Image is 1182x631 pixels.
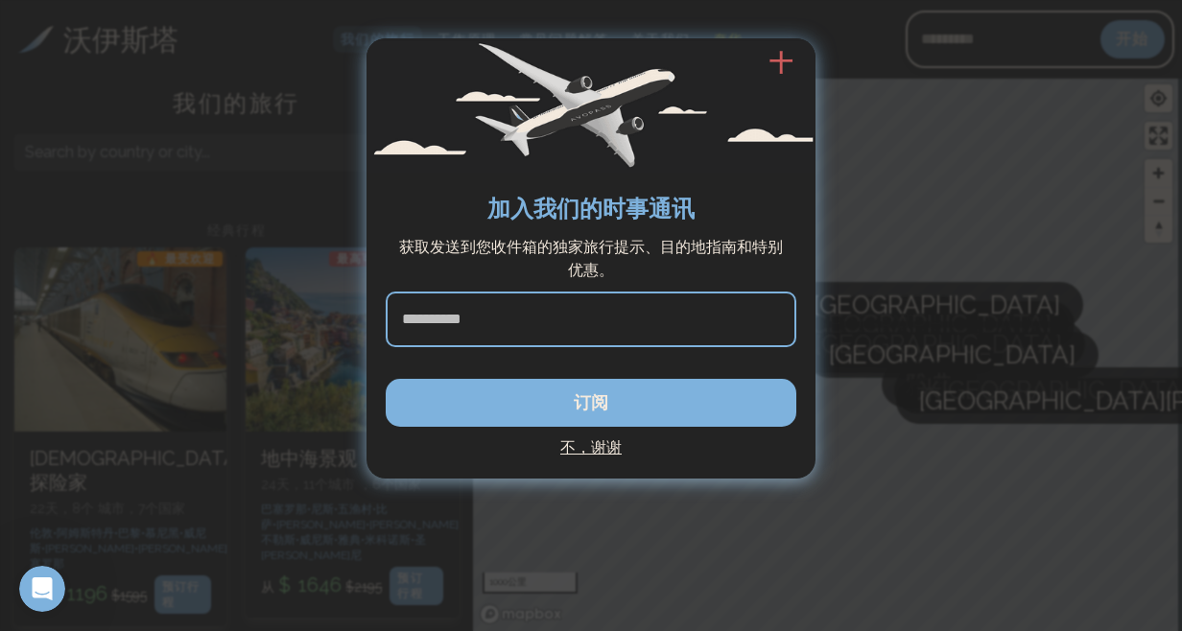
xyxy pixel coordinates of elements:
font: 加入我们的时事通讯 [487,195,695,222]
font: 获取发送到您收件箱的独家旅行提示、目的地指南和特别优惠。 [399,238,783,279]
font: 订阅 [574,392,608,412]
font: 十 [769,49,792,77]
iframe: 对讲机实时聊天 [19,566,65,612]
font: 不，谢谢 [560,438,622,456]
button: 订阅 [386,379,796,427]
img: Avopass 飞机飞行 [366,38,816,173]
